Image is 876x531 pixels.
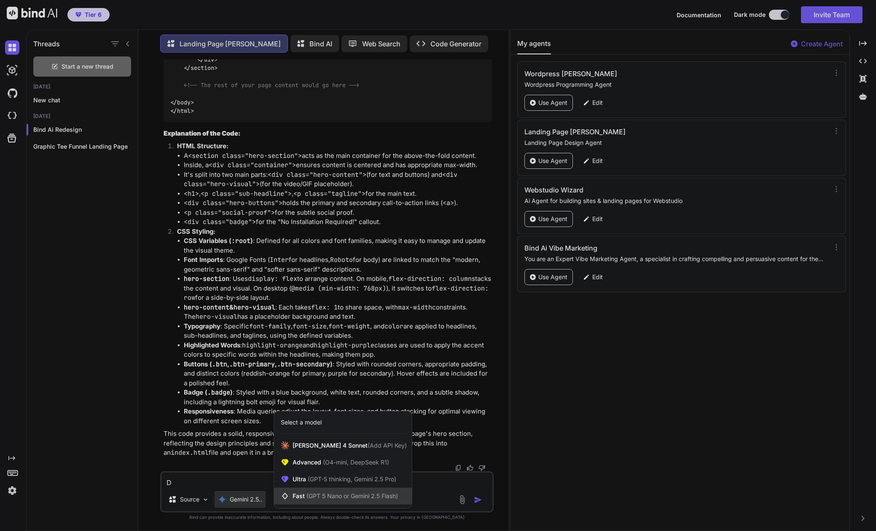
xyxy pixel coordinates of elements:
span: (GPT 5 Nano or Gemini 2.5 Flash) [306,492,398,499]
span: (GPT-5 thinking, Gemini 2.5 Pro) [306,475,396,483]
span: Fast [293,492,398,500]
span: [PERSON_NAME] 4 Sonnet [293,441,407,450]
span: Ultra [293,475,396,483]
div: Select a model [281,418,322,427]
span: Advanced [293,458,389,467]
span: (Add API Key) [368,442,407,449]
span: (O4-mini, DeepSeek R1) [321,459,389,466]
